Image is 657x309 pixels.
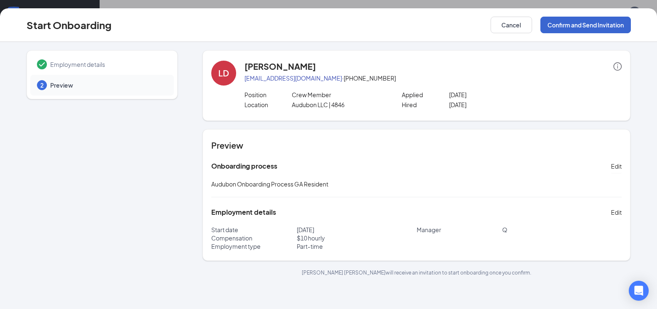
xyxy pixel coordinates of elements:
h4: Preview [211,140,622,151]
svg: Checkmark [37,59,47,69]
span: Employment details [50,60,166,69]
div: LD [218,67,229,79]
p: $ 10 hourly [297,234,417,242]
p: [DATE] [297,226,417,234]
p: Compensation [211,234,297,242]
p: Audubon LLC | 4846 [292,101,386,109]
h5: Employment details [211,208,276,217]
button: Edit [611,206,622,219]
p: Hired [402,101,449,109]
span: Edit [611,162,622,170]
span: Audubon Onboarding Process GA Resident [211,180,328,188]
a: [EMAIL_ADDRESS][DOMAIN_NAME] [244,74,342,82]
h4: [PERSON_NAME] [244,61,316,72]
h3: Start Onboarding [27,18,112,32]
p: [PERSON_NAME] [PERSON_NAME] will receive an invitation to start onboarding once you confirm. [203,269,630,276]
p: [DATE] [449,91,543,99]
button: Confirm and Send Invitation [540,17,631,33]
p: · [PHONE_NUMBER] [244,74,622,82]
p: Applied [402,91,449,99]
button: Cancel [491,17,532,33]
p: Part-time [297,242,417,250]
span: info-circle [613,62,622,71]
p: Start date [211,226,297,234]
p: Location [244,101,292,109]
p: Q [502,226,622,234]
div: Open Intercom Messenger [629,281,649,301]
span: 2 [40,81,44,89]
button: Edit [611,159,622,173]
p: [DATE] [449,101,543,109]
span: Edit [611,208,622,216]
span: Preview [50,81,166,89]
p: Employment type [211,242,297,250]
p: Position [244,91,292,99]
p: Manager [417,226,502,234]
p: Crew Member [292,91,386,99]
h5: Onboarding process [211,162,277,171]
